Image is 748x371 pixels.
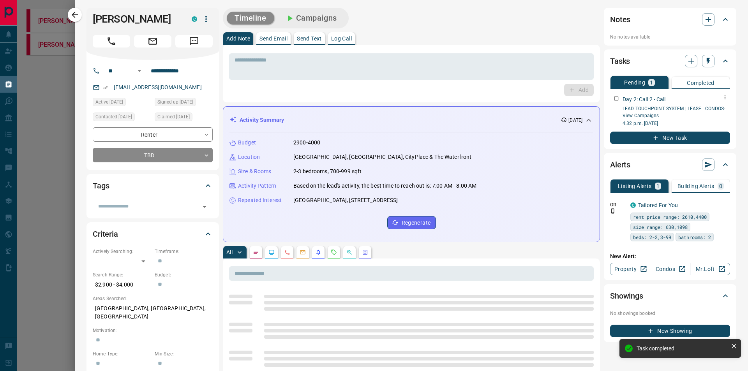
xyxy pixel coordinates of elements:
a: Tailored For You [638,202,678,208]
div: Showings [610,287,730,305]
p: Send Text [297,36,322,41]
a: Property [610,263,650,275]
p: 1 [650,80,653,85]
p: Pending [624,80,645,85]
p: Add Note [226,36,250,41]
div: Notes [610,10,730,29]
span: rent price range: 2610,4400 [633,213,707,221]
p: Off [610,201,626,208]
span: Message [175,35,213,47]
p: Search Range: [93,271,151,278]
div: Tasks [610,52,730,70]
h2: Tasks [610,55,630,67]
p: No notes available [610,33,730,40]
p: [GEOGRAPHIC_DATA], [GEOGRAPHIC_DATA], CityPlace & The Waterfront [293,153,471,161]
span: beds: 2-2,3-99 [633,233,671,241]
p: Day 2: Call 2 - Call [623,95,666,104]
p: Budget [238,139,256,147]
p: Send Email [259,36,288,41]
p: Activity Pattern [238,182,276,190]
div: Sun Aug 18 2024 [155,98,213,109]
span: Active [DATE] [95,98,123,106]
svg: Emails [300,249,306,255]
button: Campaigns [277,12,345,25]
p: All [226,250,233,255]
div: condos.ca [630,202,636,208]
p: Timeframe: [155,248,213,255]
div: Fri Aug 15 2025 [155,113,213,123]
a: Condos [650,263,690,275]
span: Signed up [DATE] [157,98,193,106]
button: Open [199,201,210,212]
p: Home Type: [93,350,151,357]
p: $2,900 - $4,000 [93,278,151,291]
div: TBD [93,148,213,162]
p: No showings booked [610,310,730,317]
p: 2900-4000 [293,139,320,147]
p: Budget: [155,271,213,278]
p: 4:32 p.m. [DATE] [623,120,730,127]
div: Task completed [637,345,728,352]
div: Fri Aug 15 2025 [93,113,151,123]
svg: Opportunities [346,249,353,255]
p: [GEOGRAPHIC_DATA], [STREET_ADDRESS] [293,196,398,204]
div: Fri Aug 15 2025 [93,98,151,109]
h2: Tags [93,179,109,192]
p: Completed [687,80,714,86]
svg: Notes [253,249,259,255]
svg: Email Verified [103,85,108,90]
button: Regenerate [387,216,436,229]
div: Alerts [610,155,730,174]
p: Building Alerts [677,183,714,189]
button: Open [135,66,144,76]
span: Email [134,35,171,47]
h2: Alerts [610,158,630,171]
svg: Listing Alerts [315,249,321,255]
p: Size & Rooms [238,167,272,176]
p: 2-3 bedrooms, 700-999 sqft [293,167,362,176]
svg: Requests [331,249,337,255]
p: Log Call [331,36,352,41]
a: LEAD TOUCHPOINT SYSTEM | LEASE | CONDOS- View Campaigns [623,106,725,118]
p: Min Size: [155,350,213,357]
span: size range: 630,1098 [633,223,688,231]
p: 1 [656,183,660,189]
span: Call [93,35,130,47]
button: New Showing [610,325,730,337]
p: Activity Summary [240,116,284,124]
p: Listing Alerts [618,183,652,189]
p: Areas Searched: [93,295,213,302]
svg: Agent Actions [362,249,368,255]
p: Motivation: [93,327,213,334]
h2: Notes [610,13,630,26]
p: Actively Searching: [93,248,151,255]
p: [DATE] [568,117,582,124]
p: Location [238,153,260,161]
h1: [PERSON_NAME] [93,13,180,25]
p: Repeated Interest [238,196,282,204]
p: Based on the lead's activity, the best time to reach out is: 7:00 AM - 8:00 AM [293,182,476,190]
svg: Calls [284,249,290,255]
a: [EMAIL_ADDRESS][DOMAIN_NAME] [114,84,202,90]
span: Claimed [DATE] [157,113,190,121]
p: 0 [719,183,722,189]
h2: Criteria [93,228,118,240]
div: Renter [93,127,213,142]
a: Mr.Loft [690,263,730,275]
p: [GEOGRAPHIC_DATA], [GEOGRAPHIC_DATA], [GEOGRAPHIC_DATA] [93,302,213,323]
div: Activity Summary[DATE] [229,113,593,127]
h2: Showings [610,290,643,302]
button: New Task [610,132,730,144]
svg: Lead Browsing Activity [268,249,275,255]
div: Tags [93,176,213,195]
div: Criteria [93,225,213,243]
button: Timeline [227,12,274,25]
span: bathrooms: 2 [678,233,711,241]
span: Contacted [DATE] [95,113,132,121]
p: New Alert: [610,252,730,260]
svg: Push Notification Only [610,208,616,214]
div: condos.ca [192,16,197,22]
